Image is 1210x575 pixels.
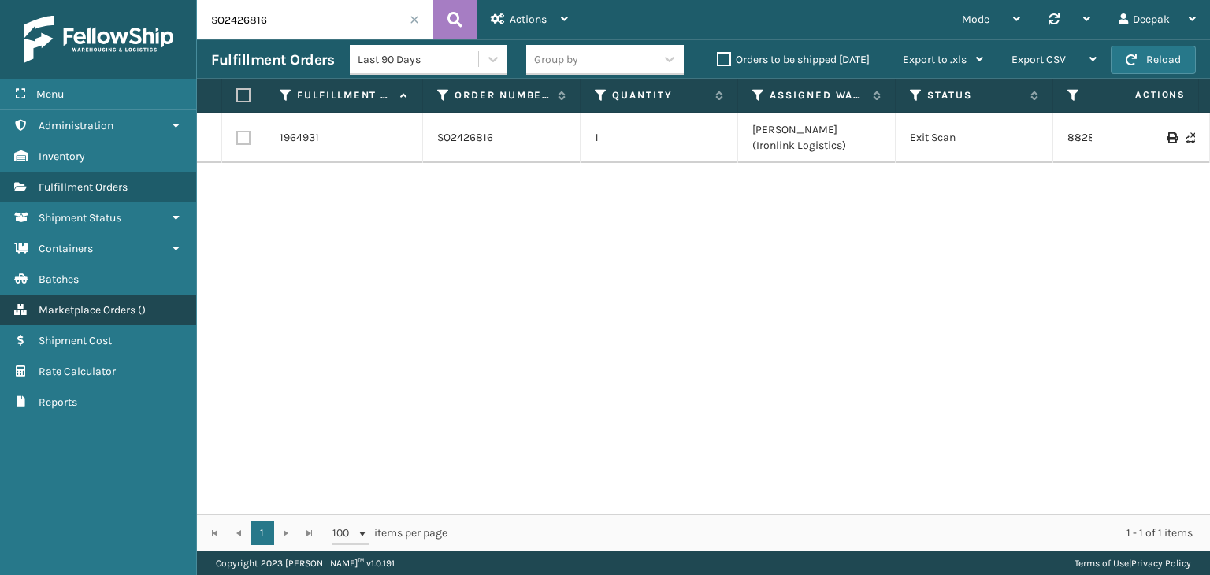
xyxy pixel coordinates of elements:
[358,51,480,68] div: Last 90 Days
[138,303,146,317] span: ( )
[770,88,865,102] label: Assigned Warehouse
[1011,53,1066,66] span: Export CSV
[332,521,447,545] span: items per page
[1111,46,1196,74] button: Reload
[39,150,85,163] span: Inventory
[332,525,356,541] span: 100
[1075,558,1129,569] a: Terms of Use
[470,525,1193,541] div: 1 - 1 of 1 items
[39,180,128,194] span: Fulfillment Orders
[903,53,967,66] span: Export to .xls
[39,211,121,224] span: Shipment Status
[962,13,989,26] span: Mode
[896,113,1053,163] td: Exit Scan
[39,242,93,255] span: Containers
[39,334,112,347] span: Shipment Cost
[1167,132,1176,143] i: Print Label
[211,50,334,69] h3: Fulfillment Orders
[39,273,79,286] span: Batches
[216,551,395,575] p: Copyright 2023 [PERSON_NAME]™ v 1.0.191
[455,88,550,102] label: Order Number
[1075,551,1191,575] div: |
[738,113,896,163] td: [PERSON_NAME] (Ironlink Logistics)
[1067,131,1145,144] a: 882888913338
[927,88,1023,102] label: Status
[24,16,173,63] img: logo
[251,521,274,545] a: 1
[612,88,707,102] label: Quantity
[39,303,135,317] span: Marketplace Orders
[1186,132,1195,143] i: Never Shipped
[510,13,547,26] span: Actions
[581,113,738,163] td: 1
[39,365,116,378] span: Rate Calculator
[534,51,578,68] div: Group by
[717,53,870,66] label: Orders to be shipped [DATE]
[1131,558,1191,569] a: Privacy Policy
[280,130,319,146] a: 1964931
[36,87,64,101] span: Menu
[297,88,392,102] label: Fulfillment Order Id
[1086,82,1195,108] span: Actions
[39,119,113,132] span: Administration
[39,395,77,409] span: Reports
[437,130,493,146] a: SO2426816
